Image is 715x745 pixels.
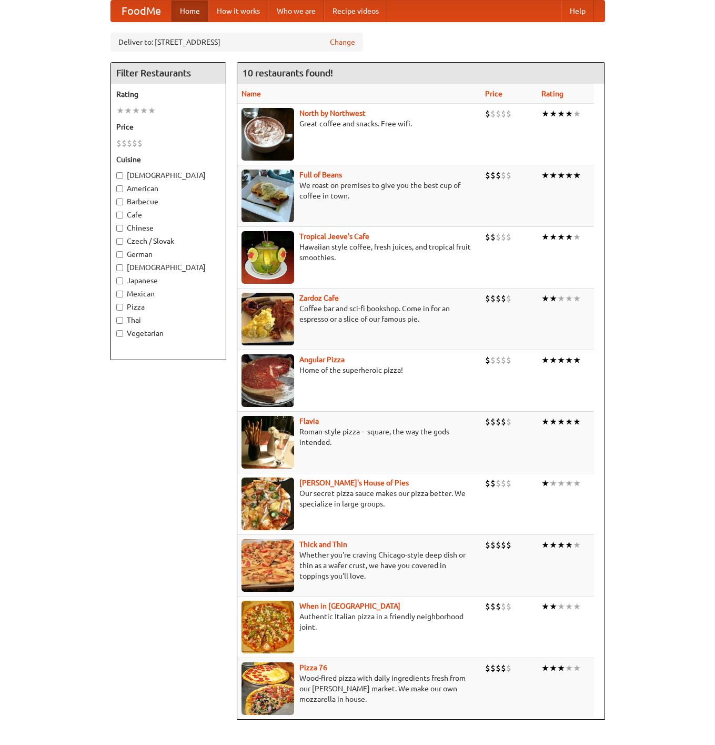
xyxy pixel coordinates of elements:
li: $ [496,231,501,243]
li: $ [490,354,496,366]
input: Chinese [116,225,123,232]
li: ★ [148,105,156,116]
img: north.jpg [241,108,294,161]
li: $ [132,137,137,149]
h5: Cuisine [116,154,220,165]
li: ★ [541,170,549,181]
li: ★ [557,170,565,181]
li: ★ [573,354,581,366]
p: Wood-fired pizza with daily ingredients fresh from our [PERSON_NAME] market. We make our own mozz... [241,673,477,704]
li: $ [116,137,122,149]
input: Vegetarian [116,330,123,337]
li: $ [506,416,511,428]
li: ★ [140,105,148,116]
li: ★ [549,601,557,612]
input: Czech / Slovak [116,238,123,245]
label: [DEMOGRAPHIC_DATA] [116,170,220,181]
h5: Rating [116,89,220,100]
li: ★ [549,354,557,366]
a: Price [485,90,502,98]
li: $ [496,601,501,612]
li: $ [485,601,490,612]
li: $ [496,662,501,674]
img: jeeves.jpg [241,231,294,284]
p: Home of the superheroic pizza! [241,365,477,375]
p: Hawaiian style coffee, fresh juices, and tropical fruit smoothies. [241,242,477,263]
li: $ [490,539,496,551]
p: Great coffee and snacks. Free wifi. [241,118,477,129]
p: Coffee bar and sci-fi bookshop. Come in for an espresso or a slice of our famous pie. [241,303,477,324]
li: $ [496,354,501,366]
li: ★ [573,601,581,612]
img: pizza76.jpg [241,662,294,715]
li: ★ [573,478,581,489]
li: $ [490,601,496,612]
img: flavia.jpg [241,416,294,469]
li: ★ [557,601,565,612]
label: Chinese [116,223,220,233]
a: Full of Beans [299,171,342,179]
a: Flavia [299,417,319,425]
b: Tropical Jeeve's Cafe [299,232,369,241]
li: ★ [541,231,549,243]
a: Who we are [268,1,324,22]
li: ★ [565,478,573,489]
li: ★ [541,478,549,489]
li: $ [490,231,496,243]
li: ★ [549,416,557,428]
li: $ [501,293,506,304]
h5: Price [116,122,220,132]
li: $ [506,601,511,612]
li: ★ [573,662,581,674]
p: Whether you're craving Chicago-style deep dish or thin as a wafer crust, we have you covered in t... [241,550,477,581]
p: Our secret pizza sauce makes our pizza better. We specialize in large groups. [241,488,477,509]
a: Zardoz Cafe [299,294,339,302]
li: $ [506,539,511,551]
li: ★ [549,478,557,489]
li: ★ [116,105,124,116]
li: ★ [132,105,140,116]
li: ★ [541,416,549,428]
li: $ [506,354,511,366]
li: $ [496,170,501,181]
input: Barbecue [116,198,123,205]
li: ★ [541,601,549,612]
li: ★ [557,231,565,243]
input: Thai [116,317,123,324]
label: Cafe [116,210,220,220]
li: $ [490,293,496,304]
li: ★ [565,662,573,674]
input: Mexican [116,291,123,297]
label: German [116,249,220,260]
li: ★ [565,108,573,120]
li: $ [490,170,496,181]
p: Roman-style pizza -- square, the way the gods intended. [241,426,477,448]
input: Cafe [116,212,123,218]
li: ★ [573,416,581,428]
a: [PERSON_NAME]'s House of Pies [299,479,409,487]
input: American [116,185,123,192]
li: $ [485,539,490,551]
h4: Filter Restaurants [111,63,226,84]
li: ★ [573,539,581,551]
li: $ [137,137,143,149]
li: ★ [565,601,573,612]
input: Pizza [116,304,123,311]
li: $ [485,231,490,243]
li: $ [501,539,506,551]
b: North by Northwest [299,109,366,117]
a: Rating [541,90,563,98]
a: Recipe videos [324,1,387,22]
li: $ [490,416,496,428]
li: ★ [557,293,565,304]
input: German [116,251,123,258]
label: Vegetarian [116,328,220,339]
a: Help [561,1,594,22]
li: ★ [549,108,557,120]
li: $ [501,170,506,181]
label: Pizza [116,302,220,312]
li: $ [485,108,490,120]
b: Angular Pizza [299,355,345,364]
